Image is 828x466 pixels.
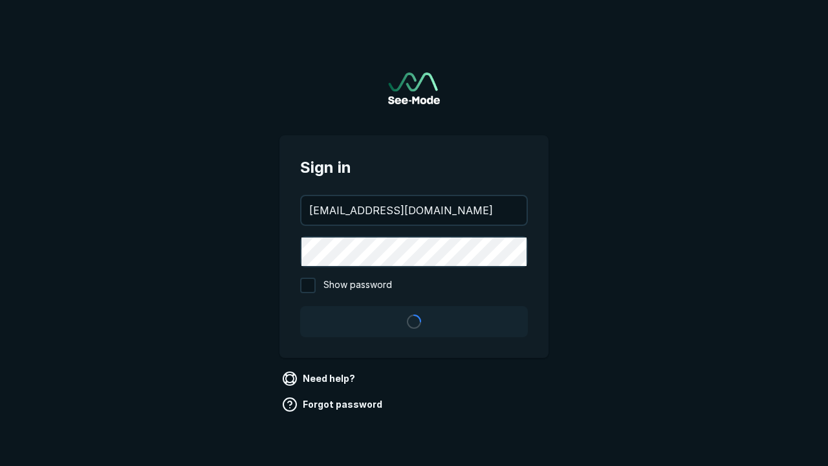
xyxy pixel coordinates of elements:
a: Go to sign in [388,72,440,104]
a: Forgot password [279,394,387,415]
span: Show password [323,278,392,293]
img: See-Mode Logo [388,72,440,104]
input: your@email.com [301,196,527,225]
span: Sign in [300,156,528,179]
a: Need help? [279,368,360,389]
